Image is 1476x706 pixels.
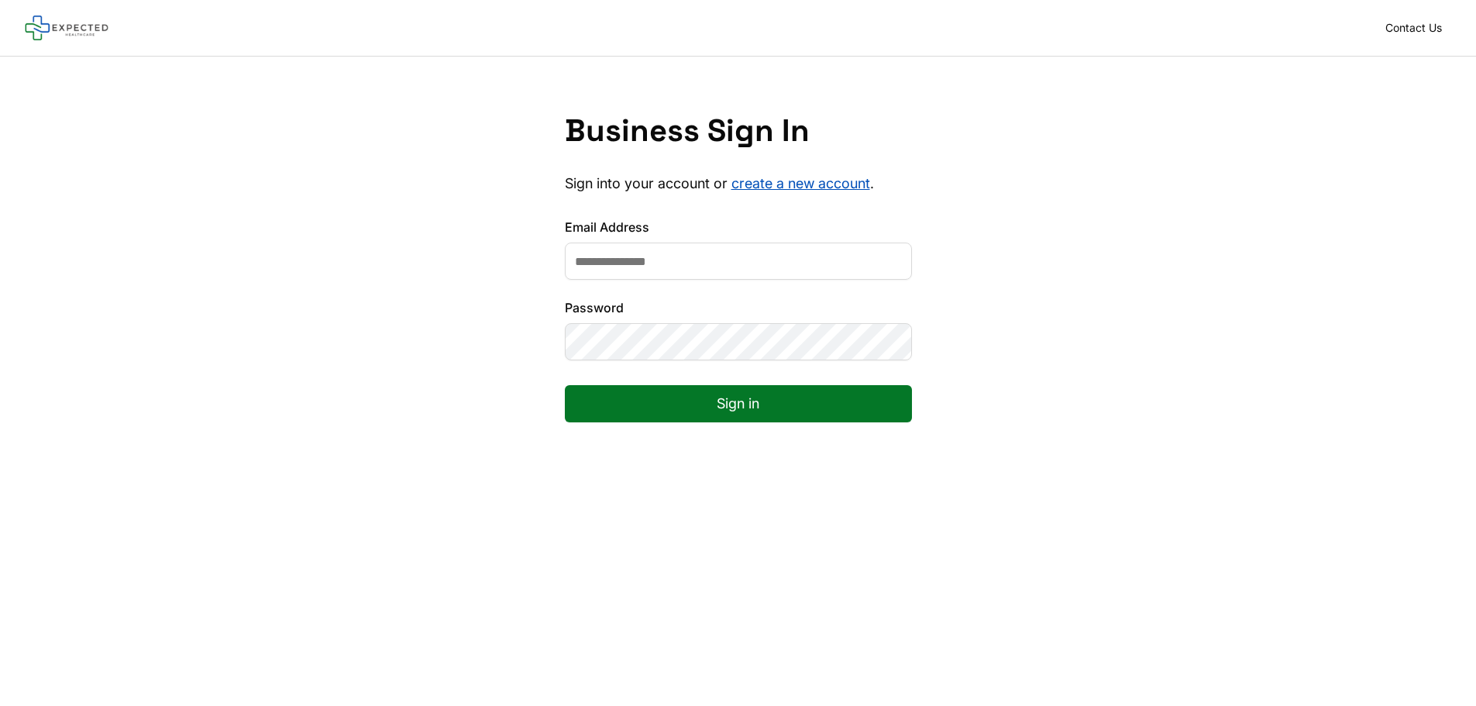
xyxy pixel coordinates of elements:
[565,218,912,236] label: Email Address
[731,175,870,191] a: create a new account
[565,298,912,317] label: Password
[565,385,912,422] button: Sign in
[565,174,912,193] p: Sign into your account or .
[1376,17,1451,39] a: Contact Us
[565,112,912,150] h1: Business Sign In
